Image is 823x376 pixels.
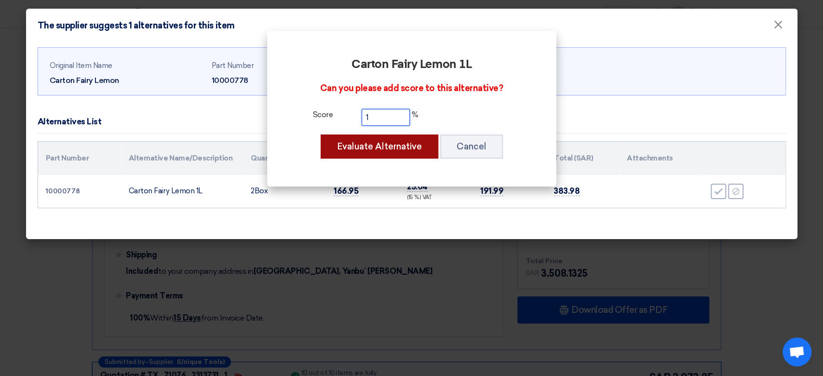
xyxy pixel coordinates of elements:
a: Open chat [783,337,811,366]
span: Can you please add score to this alternative? [320,83,503,94]
h2: Carton Fairy Lemon 1L [294,58,529,71]
div: % [294,109,529,126]
button: Evaluate Alternative [321,134,438,159]
button: Cancel [440,134,503,159]
input: Please enter the technical evaluation for this alternative item... [362,109,410,126]
label: Score [294,109,352,123]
